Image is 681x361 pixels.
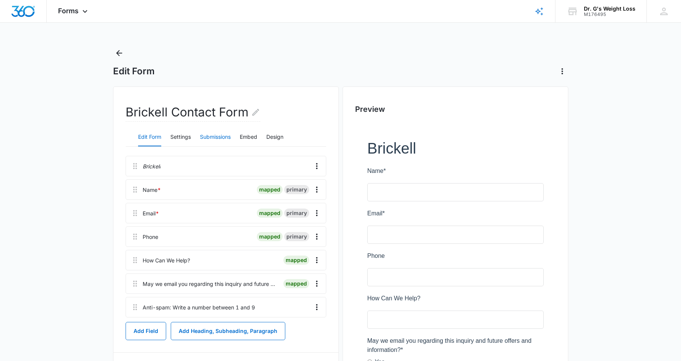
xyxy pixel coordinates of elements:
button: Overflow Menu [311,207,323,219]
button: Edit Form [138,128,161,146]
button: Overflow Menu [311,231,323,243]
div: mapped [257,185,283,194]
div: Name [143,186,161,194]
label: No [8,231,15,240]
div: Phone [143,233,158,241]
div: mapped [257,232,283,241]
h1: Edit Form [113,66,155,77]
h2: Brickell Contact Form [126,103,260,122]
h2: Preview [355,104,556,115]
div: primary [284,232,309,241]
span: Submit [5,288,24,295]
div: mapped [283,256,309,265]
div: account id [584,12,635,17]
button: Settings [170,128,191,146]
div: mapped [257,209,283,218]
div: primary [284,185,309,194]
button: Submissions [200,128,231,146]
button: Overflow Menu [311,278,323,290]
button: Edit Form Name [251,103,260,121]
div: Anti-spam: Write a number between 1 and 9 [143,303,255,311]
label: Yes [8,218,17,228]
span: Forms [58,7,79,15]
button: Design [266,128,283,146]
button: Add Heading, Subheading, Paragraph [171,322,285,340]
div: mapped [283,279,309,288]
iframe: reCAPTCHA [150,280,247,303]
p: Brickell [143,162,160,170]
div: How Can We Help? [143,256,190,264]
div: primary [284,209,309,218]
div: account name [584,6,635,12]
button: Overflow Menu [311,160,323,172]
button: Overflow Menu [311,184,323,196]
button: Add Field [126,322,166,340]
button: Overflow Menu [311,301,323,313]
div: Email [143,209,159,217]
button: Back [113,47,125,59]
button: Actions [556,65,568,77]
button: Embed [240,128,257,146]
button: Overflow Menu [311,254,323,266]
div: May we email you regarding this inquiry and future offers and information? [143,280,277,288]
